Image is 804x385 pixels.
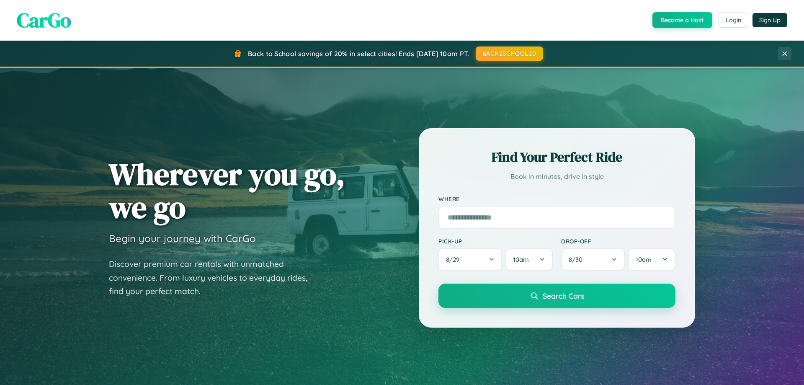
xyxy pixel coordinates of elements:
button: BACK2SCHOOL20 [476,47,543,61]
span: CarGo [17,6,71,34]
label: Pick-up [438,238,553,245]
span: 8 / 30 [569,256,587,264]
h2: Find Your Perfect Ride [438,148,675,166]
span: 8 / 29 [446,256,464,264]
h1: Wherever you go, we go [109,158,345,224]
span: 10am [636,256,652,264]
p: Book in minutes, drive in style [438,171,675,183]
h3: Begin your journey with CarGo [109,232,256,245]
button: Sign Up [752,13,787,27]
button: 8/30 [561,248,625,271]
label: Where [438,195,675,202]
button: 10am [628,248,675,271]
span: 10am [513,256,529,264]
button: Login [719,13,748,28]
button: Become a Host [652,12,712,28]
button: 8/29 [438,248,502,271]
p: Discover premium car rentals with unmatched convenience. From luxury vehicles to everyday rides, ... [109,257,318,298]
span: Search Cars [543,291,584,300]
label: Drop-off [561,238,675,245]
button: 10am [505,248,553,271]
span: Back to School savings of 20% in select cities! Ends [DATE] 10am PT. [248,49,469,58]
button: Search Cars [438,284,675,308]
